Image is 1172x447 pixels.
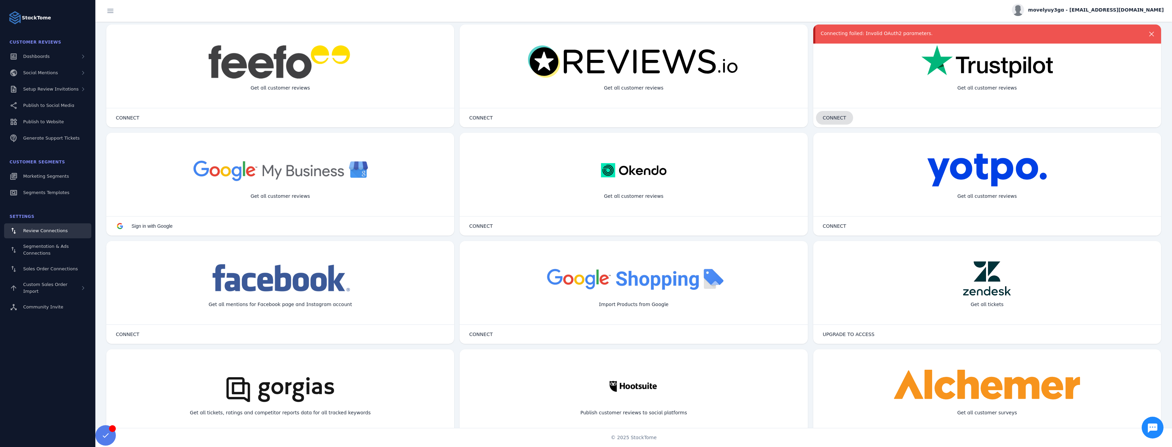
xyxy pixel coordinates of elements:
[8,11,22,25] img: Logo image
[963,261,1011,296] img: zendesk.png
[203,296,357,314] div: Get all mentions for Facebook page and Instagram account
[23,190,70,195] span: Segments Templates
[1012,4,1024,16] img: profile.jpg
[4,300,91,315] a: Community Invite
[245,79,315,97] div: Get all customer reviews
[599,79,669,97] div: Get all customer reviews
[462,111,499,125] button: CONNECT
[469,224,493,228] span: CONNECT
[109,328,146,341] button: CONNECT
[23,86,79,92] span: Setup Review Invitations
[821,30,1122,37] div: Connecting failed: Invalid OAuth2 parameters.
[23,282,67,294] span: Custom Sales Order Import
[207,45,354,79] img: feefo.png
[208,261,353,296] img: facebook.png
[4,114,91,129] a: Publish to Website
[952,79,1022,97] div: Get all customer reviews
[10,160,65,164] span: Customer Segments
[132,223,173,229] span: Sign in with Google
[1028,6,1164,14] span: movelyuy3ga - [EMAIL_ADDRESS][DOMAIN_NAME]
[23,103,74,108] span: Publish to Social Media
[189,153,372,187] img: googlebusiness.png
[816,328,881,341] button: UPGRADE TO ACCESS
[593,296,674,314] div: Import Products from Google
[599,187,669,205] div: Get all customer reviews
[23,135,80,141] span: Generate Support Tickets
[23,304,63,309] span: Community Invite
[816,111,853,125] button: CONNECT
[23,70,58,75] span: Social Mentions
[116,115,139,120] span: CONNECT
[601,153,666,187] img: okendo.webp
[542,261,725,296] img: googleshopping.png
[216,370,345,404] img: gorgias.png
[109,219,180,233] button: Sign in with Google
[823,224,846,228] span: CONNECT
[23,266,78,271] span: Sales Order Connections
[23,244,69,256] span: Segmentation & Ads Connections
[23,54,50,59] span: Dashboards
[823,115,846,120] span: CONNECT
[469,115,493,120] span: CONNECT
[10,214,34,219] span: Settings
[4,131,91,146] a: Generate Support Tickets
[603,370,664,404] img: hootsuite.jpg
[10,40,61,45] span: Customer Reviews
[1012,4,1164,16] button: movelyuy3ga - [EMAIL_ADDRESS][DOMAIN_NAME]
[4,240,91,260] a: Segmentation & Ads Connections
[23,174,69,179] span: Marketing Segments
[823,332,875,337] span: UPGRADE TO ACCESS
[927,153,1047,187] img: yotpo.png
[116,332,139,337] span: CONNECT
[965,296,1009,314] div: Get all tickets
[952,187,1022,205] div: Get all customer reviews
[921,45,1053,79] img: trustpilot.png
[4,261,91,276] a: Sales Order Connections
[184,404,376,422] div: Get all tickets, ratings and competitor reports data for all tracked keywords
[245,187,315,205] div: Get all customer reviews
[23,119,64,124] span: Publish to Website
[4,185,91,200] a: Segments Templates
[23,228,68,233] span: Review Connections
[4,98,91,113] a: Publish to Social Media
[4,169,91,184] a: Marketing Segments
[894,370,1080,404] img: alchemer.svg
[22,14,51,21] strong: StackTome
[527,45,740,79] img: reviewsio.svg
[611,434,657,441] span: © 2025 StackTome
[816,219,853,233] button: CONNECT
[575,404,692,422] div: Publish customer reviews to social platforms
[469,332,493,337] span: CONNECT
[4,223,91,238] a: Review Connections
[462,328,499,341] button: CONNECT
[952,404,1022,422] div: Get all customer surveys
[462,219,499,233] button: CONNECT
[109,111,146,125] button: CONNECT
